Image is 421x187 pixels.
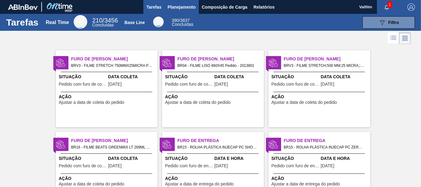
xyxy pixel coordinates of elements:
[46,20,69,25] div: Real Time
[377,3,397,11] button: Notificações
[71,62,153,69] span: BRV3 - FILME STRETCH 750MMX25MICRA Pedido - 1998317
[215,74,262,80] span: Data Coleta
[153,17,164,27] div: Base Line
[362,16,415,29] button: Filtro
[272,164,319,168] span: Pedido com furo de entrega
[108,82,122,87] span: 03/09/2025
[165,164,213,168] span: Pedido com furo de entrega
[59,74,107,80] span: Situação
[321,82,334,87] span: 02/09/2025
[387,1,392,8] span: 1
[272,182,340,186] span: Ajustar a data de entrega do pedido
[321,155,369,162] span: Data e Hora
[272,100,337,105] span: Ajustar a data de coleta do pedido
[108,164,122,168] span: 04/09/2025
[59,164,107,168] span: Pedido com furo de coleta
[92,17,102,24] span: 210
[272,175,369,182] span: Ação
[284,56,370,62] span: Furo de Coleta
[272,82,319,87] span: Pedido com furo de coleta
[272,74,319,80] span: Situação
[178,62,259,69] span: BR04 - FILME LISO 860X45 Pedido - 2013801
[178,137,264,144] span: Furo de Entrega
[59,155,107,162] span: Situação
[272,94,369,100] span: Ação
[407,3,415,11] img: Logout
[388,20,399,25] span: Filtro
[165,182,234,186] span: Ajustar a data de entrega do pedido
[272,155,319,162] span: Situação
[59,82,107,87] span: Pedido com furo de coleta
[165,94,262,100] span: Ação
[59,100,125,105] span: Ajustar a data de coleta do pedido
[56,140,65,149] img: status
[215,82,228,87] span: 04/09/2025
[321,164,334,168] span: 04/09/2025,
[269,58,278,67] img: status
[165,175,262,182] span: Ação
[172,18,190,23] span: / 3837
[56,58,65,67] img: status
[284,62,365,69] span: BRV3 - FILME STRETCH;500 MM;25 MICRA;;FILMESTRE Pedido - 1998298
[71,56,157,62] span: Furo de Coleta
[172,22,193,27] span: Concluídas
[321,74,369,80] span: Data Coleta
[254,3,275,11] span: Relatórios
[71,144,153,151] span: BR16 - FILME BEATS GREENMIX LT 269ML Pedido - 2010580
[146,3,161,11] span: Tarefas
[168,3,196,11] span: Planejamento
[74,15,87,29] div: Real Time
[284,137,370,144] span: Furo de Entrega
[162,58,172,67] img: status
[92,17,118,24] span: / 3456
[92,18,118,27] div: Real Time
[162,140,172,149] img: status
[165,82,213,87] span: Pedido com furo de coleta
[178,56,264,62] span: Furo de Coleta
[125,20,145,25] div: Base Line
[178,144,259,151] span: BR23 - ROLHA PLÁSTICA INJECAP PC SHORT Pedido - 2013903
[59,182,125,186] span: Ajustar a data de coleta do pedido
[165,100,231,105] span: Ajustar a data de coleta do pedido
[108,74,156,80] span: Data Coleta
[92,22,114,27] span: Concluídas
[399,32,411,44] div: Visão em Cards
[59,175,156,182] span: Ação
[284,144,365,151] span: BR15 - ROLHA PLÁSTICA INJECAP PC ZERO SHORT Pedido - 2013994
[108,155,156,162] span: Data Coleta
[215,164,228,168] span: 04/09/2025,
[269,140,278,149] img: status
[165,155,213,162] span: Situação
[215,155,262,162] span: Data e Hora
[388,32,399,44] div: Visão em Lista
[172,18,179,23] span: 390
[165,74,213,80] span: Situação
[59,94,156,100] span: Ação
[8,4,38,10] img: TNhmsLtSVTkK8tSr43FrP2fwEKptu5GPRR3wAAAABJRU5ErkJggg==
[202,3,247,11] span: Composição de Carga
[71,137,157,144] span: Furo de Coleta
[172,18,193,26] div: Base Line
[6,19,39,26] h1: Tarefas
